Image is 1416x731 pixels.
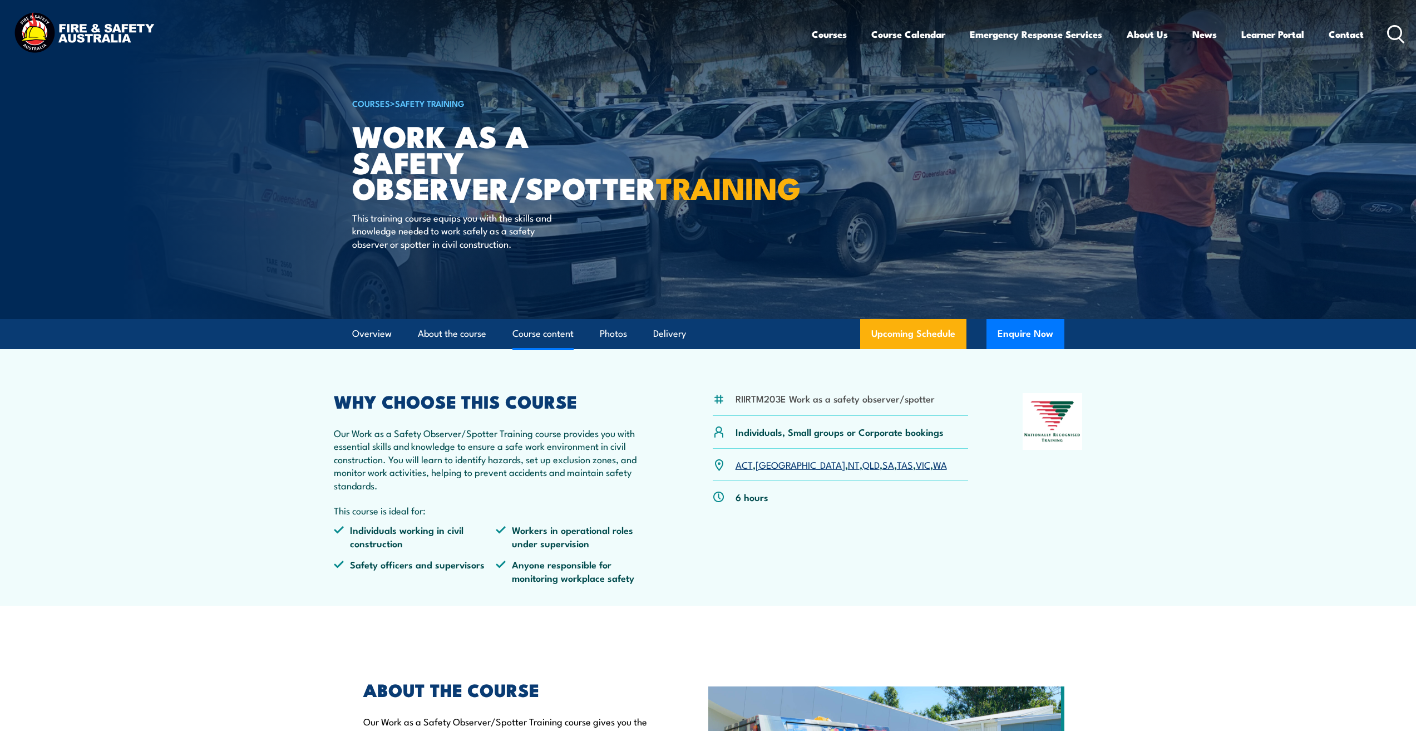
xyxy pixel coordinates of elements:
[736,392,935,405] li: RIIRTM203E Work as a safety observer/spotter
[496,558,658,584] li: Anyone responsible for monitoring workplace safety
[352,211,555,250] p: This training course equips you with the skills and knowledge needed to work safely as a safety o...
[334,426,659,492] p: Our Work as a Safety Observer/Spotter Training course provides you with essential skills and know...
[1192,19,1217,49] a: News
[352,122,627,200] h1: Work as a Safety Observer/Spotter
[812,19,847,49] a: Courses
[933,458,947,471] a: WA
[600,319,627,349] a: Photos
[352,97,390,109] a: COURSES
[1023,393,1083,450] img: Nationally Recognised Training logo.
[848,458,860,471] a: NT
[970,19,1102,49] a: Emergency Response Services
[1329,19,1364,49] a: Contact
[334,504,659,517] p: This course is ideal for:
[363,681,657,697] h2: ABOUT THE COURSE
[656,164,801,210] strong: TRAINING
[512,319,574,349] a: Course content
[418,319,486,349] a: About the course
[352,96,627,110] h6: >
[897,458,913,471] a: TAS
[862,458,880,471] a: QLD
[395,97,465,109] a: Safety Training
[871,19,945,49] a: Course Calendar
[736,458,753,471] a: ACT
[1127,19,1168,49] a: About Us
[653,319,686,349] a: Delivery
[334,558,496,584] li: Safety officers and supervisors
[916,458,930,471] a: VIC
[986,319,1064,349] button: Enquire Now
[736,458,947,471] p: , , , , , , ,
[736,425,944,438] p: Individuals, Small groups or Corporate bookings
[756,458,845,471] a: [GEOGRAPHIC_DATA]
[1241,19,1304,49] a: Learner Portal
[860,319,966,349] a: Upcoming Schedule
[882,458,894,471] a: SA
[334,393,659,409] h2: WHY CHOOSE THIS COURSE
[736,490,768,503] p: 6 hours
[334,523,496,550] li: Individuals working in civil construction
[496,523,658,550] li: Workers in operational roles under supervision
[352,319,392,349] a: Overview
